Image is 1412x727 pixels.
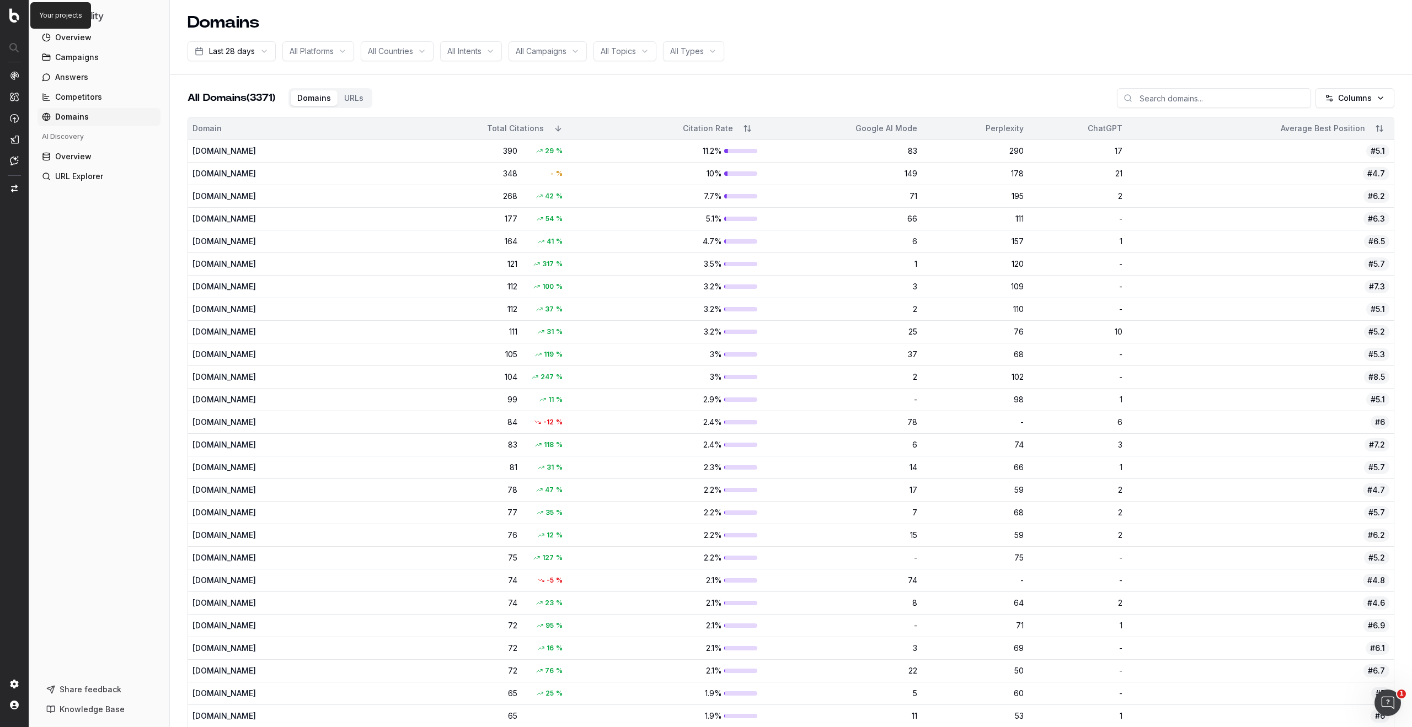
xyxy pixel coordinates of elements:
[556,350,563,359] span: %
[577,575,757,586] div: 2.1%
[577,146,757,157] div: 11.2%
[529,417,568,428] div: -12
[192,371,347,383] div: [DOMAIN_NAME]
[577,620,757,631] div: 2.1%
[1366,144,1389,158] span: #5.1
[55,171,103,182] span: URL Explorer
[1364,461,1389,474] span: #5.7
[766,168,918,179] div: 149
[1033,236,1122,247] div: 1
[556,237,563,246] span: %
[192,417,347,428] div: [DOMAIN_NAME]
[480,304,517,315] div: 112
[766,665,918,676] div: 22
[1397,690,1406,698] span: 1
[577,597,757,608] div: 2.1%
[1363,167,1389,180] span: #4.7
[1033,394,1122,405] div: 1
[192,710,347,721] div: [DOMAIN_NAME]
[447,46,482,57] span: All Intents
[577,168,757,179] div: 10%
[528,281,568,292] div: 100
[532,326,568,337] div: 31
[55,91,102,103] span: Competitors
[556,689,563,698] span: %
[528,552,568,563] div: 127
[1131,123,1365,134] div: Average Best Position
[55,72,88,83] span: Answers
[42,9,156,24] button: AI Visibility
[766,688,918,699] div: 5
[531,484,568,496] div: 47
[480,417,517,428] div: 84
[766,123,918,134] div: Google AI Mode
[556,260,563,268] span: %
[38,168,161,185] a: URL Explorer
[10,680,19,688] img: Setting
[926,123,1024,134] div: Perplexity
[556,305,563,314] span: %
[1364,257,1389,271] span: #5.7
[291,90,338,106] button: Domains
[766,191,918,202] div: 71
[532,575,568,586] div: -5
[192,191,347,202] div: [DOMAIN_NAME]
[766,552,918,563] div: -
[766,304,918,315] div: 2
[368,46,413,57] span: All Countries
[60,704,125,715] span: Knowledge Base
[192,665,347,676] div: [DOMAIN_NAME]
[766,530,918,541] div: 15
[192,281,347,292] div: [DOMAIN_NAME]
[926,281,1024,292] div: 109
[531,665,568,676] div: 76
[192,439,347,450] div: [DOMAIN_NAME]
[577,688,757,699] div: 1.9%
[926,688,1024,699] div: 60
[480,484,517,496] div: 78
[577,304,757,315] div: 3.2%
[290,46,334,57] span: All Platforms
[577,552,757,563] div: 2.2%
[188,13,259,33] h1: Domains
[766,620,918,631] div: -
[1033,213,1122,224] div: -
[577,530,757,541] div: 2.2%
[531,213,568,224] div: 54
[11,185,18,192] img: Switch project
[480,168,517,179] div: 348
[1365,438,1389,451] span: #7.2
[1033,665,1122,676] div: -
[556,214,563,223] span: %
[1363,619,1389,632] span: #6.9
[577,439,757,450] div: 2.4%
[1033,349,1122,360] div: -
[526,371,568,383] div: 247
[1363,664,1389,677] span: #6.7
[1033,259,1122,270] div: -
[480,575,517,586] div: 74
[480,439,517,450] div: 83
[577,643,757,654] div: 2.1%
[1033,575,1122,586] div: -
[1371,687,1389,700] span: #5
[528,259,568,270] div: 317
[1033,146,1122,157] div: 17
[926,146,1024,157] div: 290
[534,394,568,405] div: 11
[531,304,568,315] div: 37
[55,111,89,122] span: Domains
[766,236,918,247] div: 6
[480,552,517,563] div: 75
[532,530,568,541] div: 12
[926,484,1024,496] div: 59
[38,29,161,46] a: Overview
[192,688,347,699] div: [DOMAIN_NAME]
[556,553,563,562] span: %
[38,128,161,146] div: AI Discovery
[1364,325,1389,338] span: #5.2
[556,327,563,336] span: %
[601,46,636,57] span: All Topics
[1363,574,1389,587] span: #4.8
[192,507,347,518] div: [DOMAIN_NAME]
